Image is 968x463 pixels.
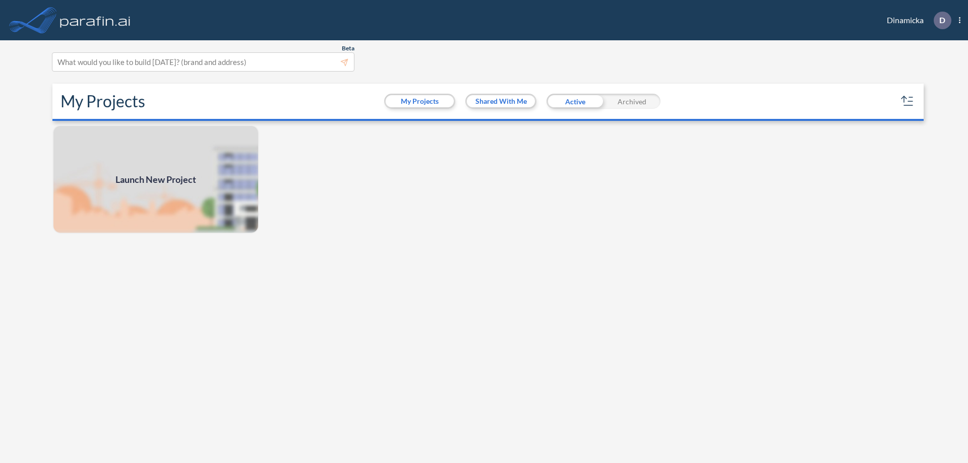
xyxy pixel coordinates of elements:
[467,95,535,107] button: Shared With Me
[872,12,960,29] div: Dinamicka
[58,10,133,30] img: logo
[386,95,454,107] button: My Projects
[603,94,660,109] div: Archived
[52,125,259,234] img: add
[899,93,916,109] button: sort
[52,125,259,234] a: Launch New Project
[115,173,196,186] span: Launch New Project
[547,94,603,109] div: Active
[342,44,354,52] span: Beta
[60,92,145,111] h2: My Projects
[939,16,945,25] p: D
